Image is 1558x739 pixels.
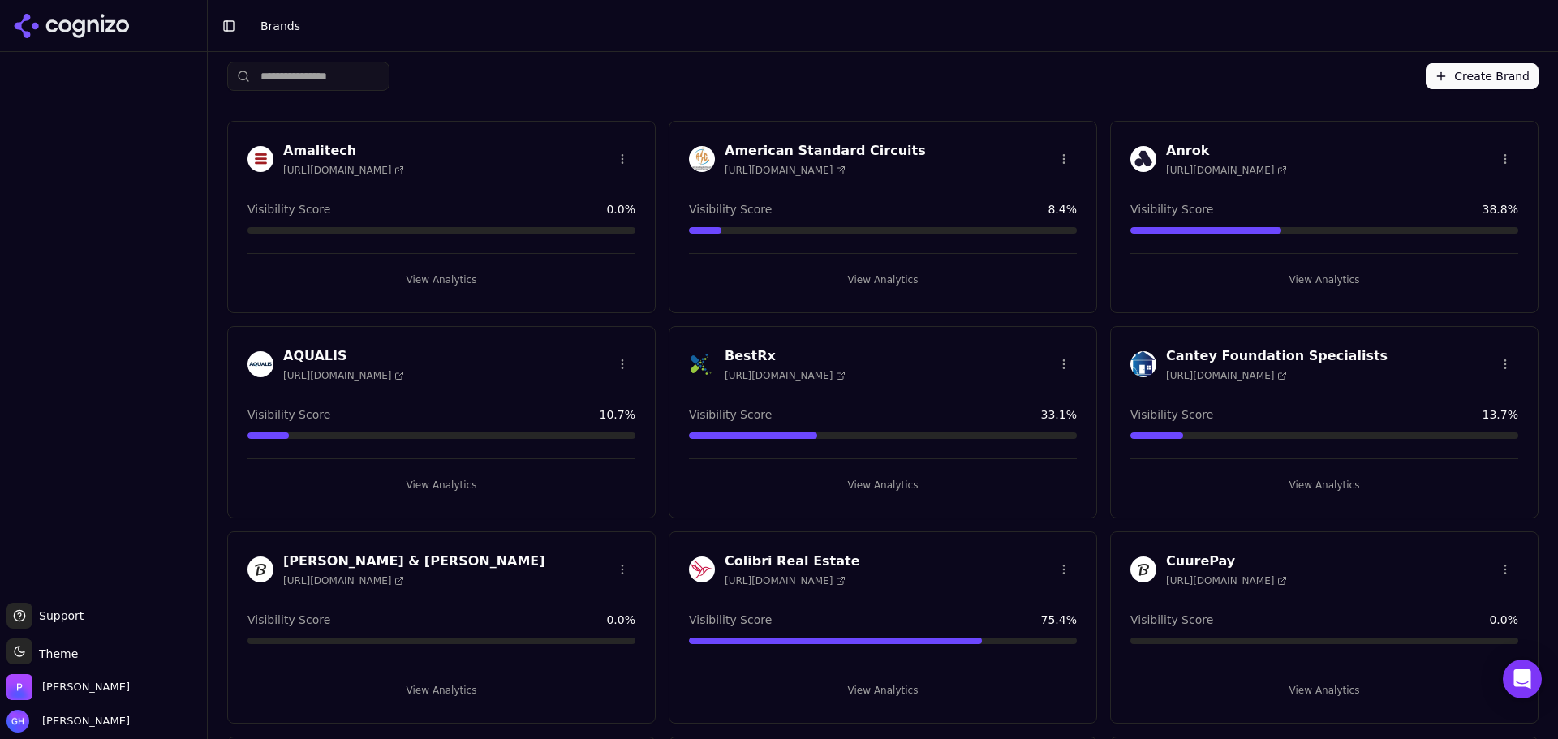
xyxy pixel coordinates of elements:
[283,164,404,177] span: [URL][DOMAIN_NAME]
[725,369,846,382] span: [URL][DOMAIN_NAME]
[689,201,772,217] span: Visibility Score
[1130,267,1518,293] button: View Analytics
[689,472,1077,498] button: View Analytics
[1130,146,1156,172] img: Anrok
[283,141,404,161] h3: Amalitech
[725,552,860,571] h3: Colibri Real Estate
[1041,612,1077,628] span: 75.4 %
[247,267,635,293] button: View Analytics
[283,552,545,571] h3: [PERSON_NAME] & [PERSON_NAME]
[689,556,715,582] img: Colibri Real Estate
[283,346,404,366] h3: AQUALIS
[689,267,1077,293] button: View Analytics
[32,608,84,624] span: Support
[1130,677,1518,703] button: View Analytics
[689,612,772,628] span: Visibility Score
[247,677,635,703] button: View Analytics
[6,674,32,700] img: Perrill
[1166,141,1287,161] h3: Anrok
[1166,552,1287,571] h3: CuurePay
[6,710,130,733] button: Open user button
[725,346,846,366] h3: BestRx
[1483,406,1518,423] span: 13.7 %
[260,19,300,32] span: Brands
[1041,406,1077,423] span: 33.1 %
[689,677,1077,703] button: View Analytics
[247,612,330,628] span: Visibility Score
[1130,201,1213,217] span: Visibility Score
[247,201,330,217] span: Visibility Score
[1130,406,1213,423] span: Visibility Score
[247,472,635,498] button: View Analytics
[606,201,635,217] span: 0.0 %
[1166,164,1287,177] span: [URL][DOMAIN_NAME]
[6,674,130,700] button: Open organization switcher
[6,710,29,733] img: Grace Hallen
[606,612,635,628] span: 0.0 %
[1130,556,1156,582] img: CuurePay
[1489,612,1518,628] span: 0.0 %
[247,351,273,377] img: AQUALIS
[36,714,130,728] span: [PERSON_NAME]
[689,146,715,172] img: American Standard Circuits
[725,164,846,177] span: [URL][DOMAIN_NAME]
[32,647,78,660] span: Theme
[725,574,846,587] span: [URL][DOMAIN_NAME]
[283,574,404,587] span: [URL][DOMAIN_NAME]
[1503,660,1542,698] div: Open Intercom Messenger
[600,406,635,423] span: 10.7 %
[1130,472,1518,498] button: View Analytics
[1130,351,1156,377] img: Cantey Foundation Specialists
[1048,201,1077,217] span: 8.4 %
[689,406,772,423] span: Visibility Score
[247,406,330,423] span: Visibility Score
[42,680,130,694] span: Perrill
[283,369,404,382] span: [URL][DOMAIN_NAME]
[247,556,273,582] img: Churchill & Harriman
[260,18,1513,34] nav: breadcrumb
[689,351,715,377] img: BestRx
[1483,201,1518,217] span: 38.8 %
[1426,63,1539,89] button: Create Brand
[725,141,926,161] h3: American Standard Circuits
[1130,612,1213,628] span: Visibility Score
[1166,346,1388,366] h3: Cantey Foundation Specialists
[247,146,273,172] img: Amalitech
[1166,574,1287,587] span: [URL][DOMAIN_NAME]
[1166,369,1287,382] span: [URL][DOMAIN_NAME]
